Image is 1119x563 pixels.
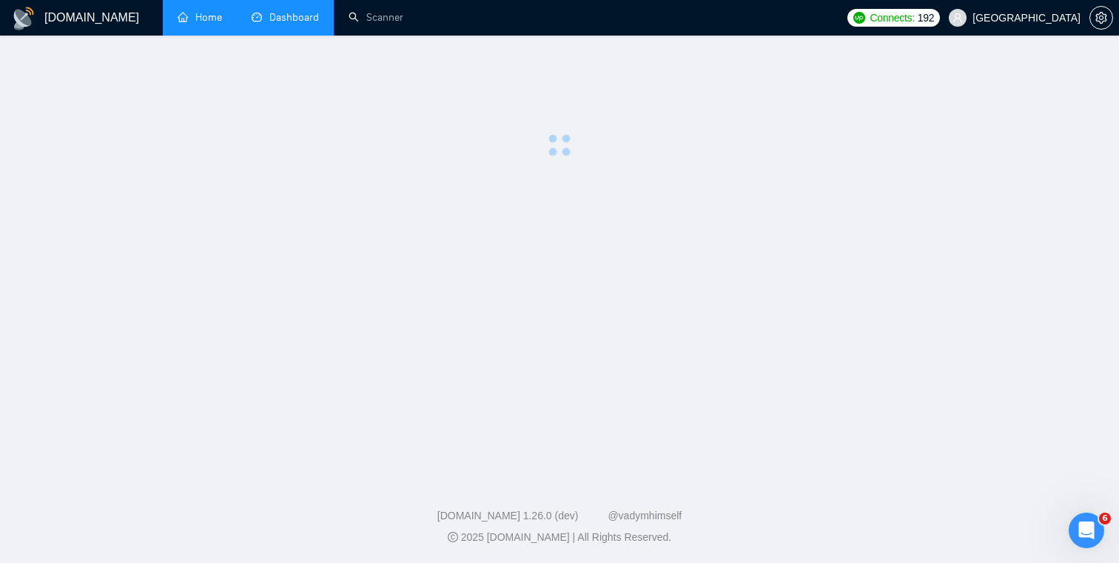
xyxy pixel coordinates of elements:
a: searchScanner [349,11,403,24]
a: homeHome [178,11,222,24]
a: [DOMAIN_NAME] 1.26.0 (dev) [437,510,579,522]
span: 6 [1099,513,1111,524]
img: upwork-logo.png [853,12,865,24]
span: Dashboard [269,11,319,24]
div: 2025 [DOMAIN_NAME] | All Rights Reserved. [12,530,1107,545]
button: setting [1089,6,1113,30]
iframe: Intercom live chat [1069,513,1104,548]
a: setting [1089,12,1113,24]
span: setting [1090,12,1112,24]
img: logo [12,7,36,30]
span: user [952,13,963,23]
span: copyright [448,532,458,542]
span: dashboard [252,12,262,22]
span: 192 [918,10,934,26]
a: @vadymhimself [608,510,682,522]
span: Connects: [870,10,914,26]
